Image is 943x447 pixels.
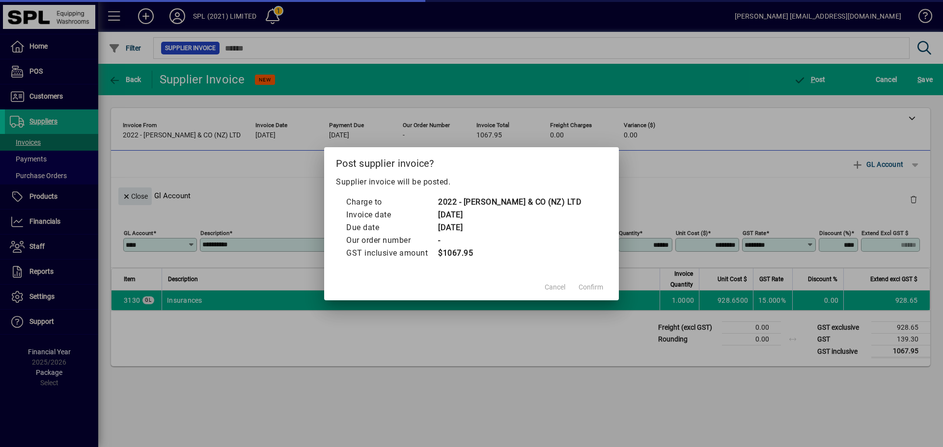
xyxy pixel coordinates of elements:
td: Due date [346,221,438,234]
td: $1067.95 [438,247,582,260]
td: [DATE] [438,221,582,234]
td: - [438,234,582,247]
td: Invoice date [346,209,438,221]
td: 2022 - [PERSON_NAME] & CO (NZ) LTD [438,196,582,209]
td: Our order number [346,234,438,247]
h2: Post supplier invoice? [324,147,619,176]
td: Charge to [346,196,438,209]
td: [DATE] [438,209,582,221]
td: GST inclusive amount [346,247,438,260]
p: Supplier invoice will be posted. [336,176,607,188]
